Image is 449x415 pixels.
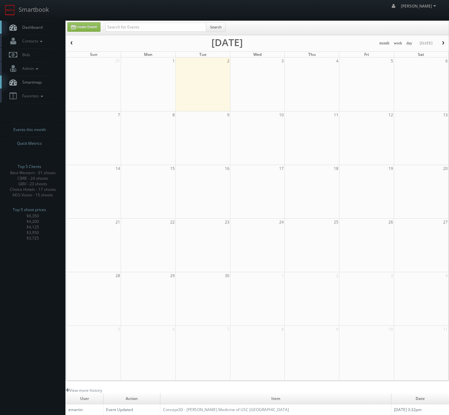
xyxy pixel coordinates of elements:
[388,165,394,172] span: 19
[391,393,449,404] td: Date
[278,165,284,172] span: 17
[19,66,40,71] span: Admin
[404,39,415,47] button: day
[199,52,207,57] span: Tue
[144,52,153,57] span: Mon
[388,111,394,118] span: 12
[335,326,339,333] span: 9
[364,52,369,57] span: Fri
[66,393,103,404] td: User
[401,3,438,9] span: [PERSON_NAME]
[67,22,100,32] a: Create Event
[390,58,394,64] span: 5
[115,58,121,64] span: 31
[170,165,175,172] span: 15
[66,388,102,393] a: View more history
[115,165,121,172] span: 14
[253,52,261,57] span: Wed
[442,165,448,172] span: 20
[391,39,404,47] button: week
[226,111,230,118] span: 9
[278,219,284,225] span: 24
[103,393,160,404] td: Action
[335,58,339,64] span: 4
[19,38,44,44] span: Contacts
[115,272,121,279] span: 28
[90,52,98,57] span: Sun
[224,272,230,279] span: 30
[117,326,121,333] span: 5
[5,5,15,15] img: smartbook-logo.png
[226,58,230,64] span: 2
[333,165,339,172] span: 18
[445,272,448,279] span: 4
[172,326,175,333] span: 6
[172,58,175,64] span: 1
[445,58,448,64] span: 6
[281,326,284,333] span: 8
[18,163,41,170] span: Top 5 Clients
[13,207,46,213] span: Top 5 shoot prices
[117,111,121,118] span: 7
[388,219,394,225] span: 26
[388,326,394,333] span: 10
[19,79,42,85] span: Smartmap
[224,165,230,172] span: 16
[442,111,448,118] span: 13
[281,272,284,279] span: 1
[19,93,45,99] span: Favorites
[206,22,226,32] button: Search
[211,39,243,46] h2: [DATE]
[418,52,424,57] span: Sat
[13,126,46,133] span: Events this month
[335,272,339,279] span: 2
[442,219,448,225] span: 27
[105,23,206,32] input: Search for Events
[333,111,339,118] span: 11
[308,52,316,57] span: Thu
[278,111,284,118] span: 10
[226,326,230,333] span: 7
[17,140,42,147] span: Quick Metrics
[377,39,392,47] button: month
[170,272,175,279] span: 29
[224,219,230,225] span: 23
[172,111,175,118] span: 8
[442,326,448,333] span: 11
[417,39,435,47] button: [DATE]
[19,25,43,30] span: Dashboard
[115,219,121,225] span: 21
[333,219,339,225] span: 25
[160,393,391,404] td: Item
[390,272,394,279] span: 3
[19,52,30,58] span: Bids
[163,407,289,412] a: Concept3D - [PERSON_NAME] Medicine of USC [GEOGRAPHIC_DATA]
[281,58,284,64] span: 3
[170,219,175,225] span: 22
